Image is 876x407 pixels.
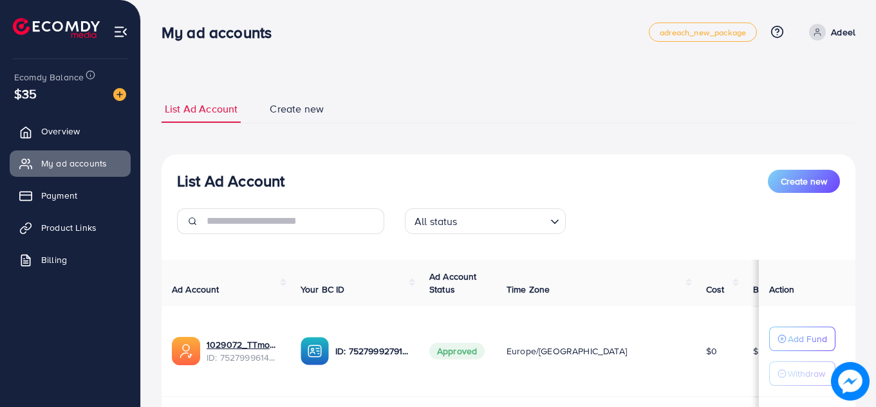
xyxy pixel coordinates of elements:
h3: My ad accounts [162,23,282,42]
span: Ad Account Status [429,270,477,296]
a: Adeel [804,24,855,41]
span: Product Links [41,221,97,234]
a: My ad accounts [10,150,131,176]
span: Cost [706,283,725,296]
input: Search for option [461,210,545,231]
span: ID: 7527999614847467521 [207,351,280,364]
a: Product Links [10,215,131,240]
p: ID: 7527999279103574032 [335,343,409,359]
span: Time Zone [507,283,550,296]
span: Ad Account [172,283,219,296]
button: Withdraw [769,361,835,386]
span: List Ad Account [165,102,238,116]
span: Create new [781,175,827,188]
p: Adeel [831,24,855,40]
span: $35 [14,84,37,103]
span: My ad accounts [41,157,107,170]
span: All status [412,212,460,231]
a: 1029072_TTmonigrow_1752749004212 [207,338,280,351]
button: Create new [768,170,840,193]
p: Withdraw [788,366,825,381]
div: <span class='underline'>1029072_TTmonigrow_1752749004212</span></br>7527999614847467521 [207,338,280,365]
span: adreach_new_package [660,28,746,37]
span: Approved [429,343,485,359]
div: Search for option [405,208,566,234]
span: Payment [41,189,77,202]
img: image [831,362,870,401]
span: Overview [41,125,80,138]
img: image [113,88,126,101]
span: Ecomdy Balance [14,71,84,84]
h3: List Ad Account [177,172,284,190]
a: Billing [10,247,131,273]
span: Your BC ID [301,283,345,296]
span: Create new [270,102,324,116]
span: Action [769,283,795,296]
img: menu [113,24,128,39]
img: ic-ba-acc.ded83a64.svg [301,337,329,365]
span: Billing [41,253,67,266]
a: Payment [10,183,131,208]
a: adreach_new_package [649,23,757,42]
button: Add Fund [769,327,835,351]
a: Overview [10,118,131,144]
span: $0 [706,345,717,357]
img: ic-ads-acc.e4c84228.svg [172,337,200,365]
span: Europe/[GEOGRAPHIC_DATA] [507,345,627,357]
img: logo [13,18,100,38]
p: Add Fund [788,331,827,347]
